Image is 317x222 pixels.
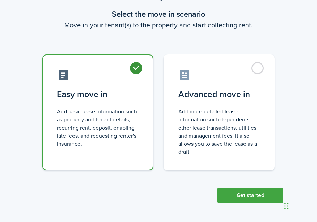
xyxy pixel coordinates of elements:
control-radio-card-description: Add more detailed lease information such dependents, other lease transactions, utilities, and man... [178,108,260,156]
wizard-step-header-title: Select the move in scenario [34,8,283,20]
control-radio-card-title: Easy move in [57,88,139,101]
control-radio-card-title: Advanced move in [178,88,260,101]
button: Get started [217,188,283,203]
div: Drag [284,196,289,216]
control-radio-card-description: Add basic lease information such as property and tenant details, recurring rent, deposit, enablin... [57,108,139,148]
wizard-step-header-description: Move in your tenant(s) to the property and start collecting rent. [34,20,283,30]
iframe: Chat Widget [282,189,317,222]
